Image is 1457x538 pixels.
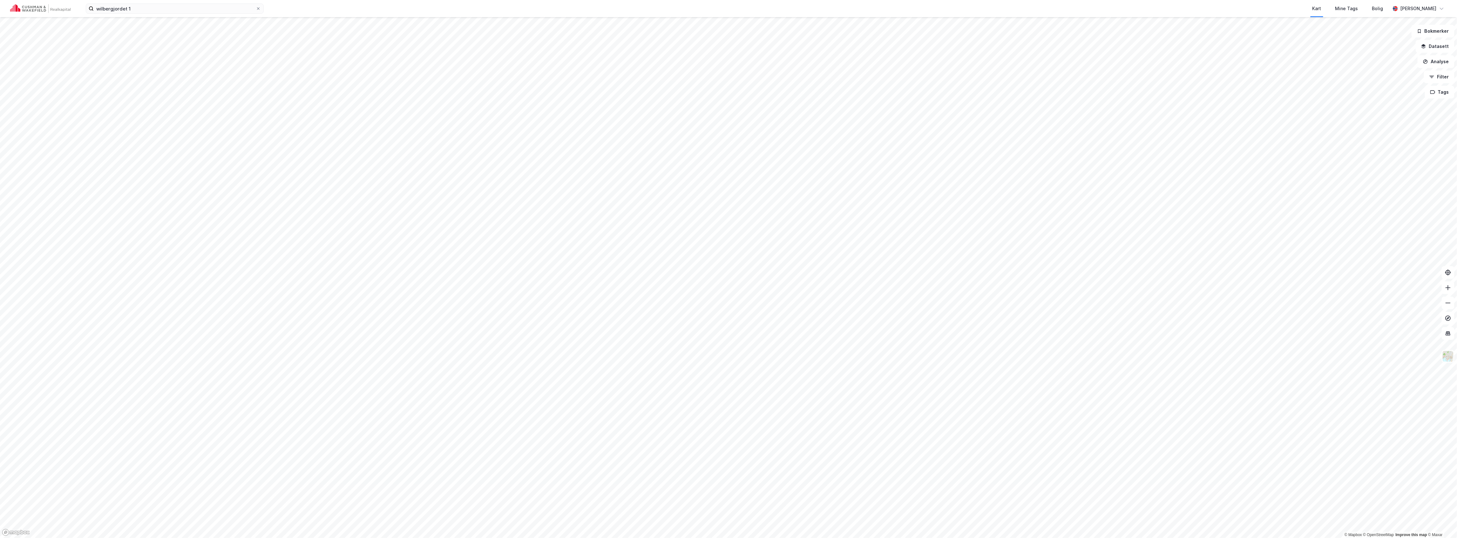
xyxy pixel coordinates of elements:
a: Improve this map [1396,533,1427,537]
button: Tags [1425,86,1454,98]
img: cushman-wakefield-realkapital-logo.202ea83816669bd177139c58696a8fa1.svg [10,4,71,13]
div: Bolig [1372,5,1383,12]
div: Kontrollprogram for chat [1425,508,1457,538]
input: Søk på adresse, matrikkel, gårdeiere, leietakere eller personer [94,4,256,13]
div: Kart [1312,5,1321,12]
iframe: Chat Widget [1425,508,1457,538]
div: [PERSON_NAME] [1400,5,1437,12]
a: Mapbox [1345,533,1362,537]
button: Filter [1424,71,1454,83]
img: Z [1442,350,1454,362]
button: Analyse [1418,55,1454,68]
button: Datasett [1416,40,1454,53]
a: Mapbox homepage [2,529,30,536]
button: Bokmerker [1412,25,1454,37]
div: Mine Tags [1335,5,1358,12]
a: OpenStreetMap [1363,533,1394,537]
